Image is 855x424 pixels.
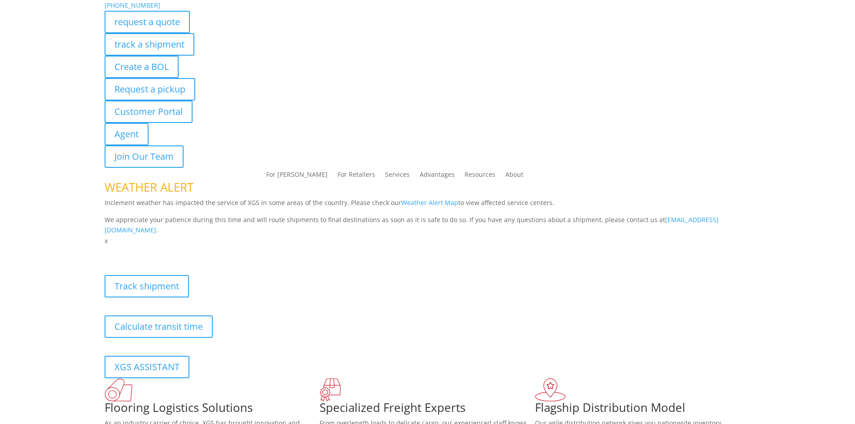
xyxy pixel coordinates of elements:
b: Visibility, transparency, and control for your entire supply chain. [105,248,305,256]
span: WEATHER ALERT [105,179,193,195]
a: Agent [105,123,149,145]
h1: Specialized Freight Experts [320,402,535,418]
p: We appreciate your patience during this time and will route shipments to final destinations as so... [105,214,751,236]
a: For [PERSON_NAME] [266,171,328,181]
p: Inclement weather has impacted the service of XGS in some areas of the country. Please check our ... [105,197,751,214]
a: For Retailers [338,171,375,181]
a: Services [385,171,410,181]
img: xgs-icon-flagship-distribution-model-red [535,378,566,402]
a: request a quote [105,11,190,33]
a: XGS ASSISTANT [105,356,189,378]
a: Track shipment [105,275,189,297]
a: Calculate transit time [105,315,213,338]
p: x [105,236,751,246]
img: xgs-icon-focused-on-flooring-red [320,378,341,402]
h1: Flooring Logistics Solutions [105,402,320,418]
h1: Flagship Distribution Model [535,402,750,418]
a: Advantages [420,171,455,181]
a: Join Our Team [105,145,184,168]
img: xgs-icon-total-supply-chain-intelligence-red [105,378,132,402]
a: Create a BOL [105,56,179,78]
a: Request a pickup [105,78,195,101]
a: Customer Portal [105,101,193,123]
a: Resources [465,171,495,181]
a: Weather Alert Map [401,198,458,207]
a: track a shipment [105,33,194,56]
a: [PHONE_NUMBER] [105,1,160,9]
a: About [505,171,523,181]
